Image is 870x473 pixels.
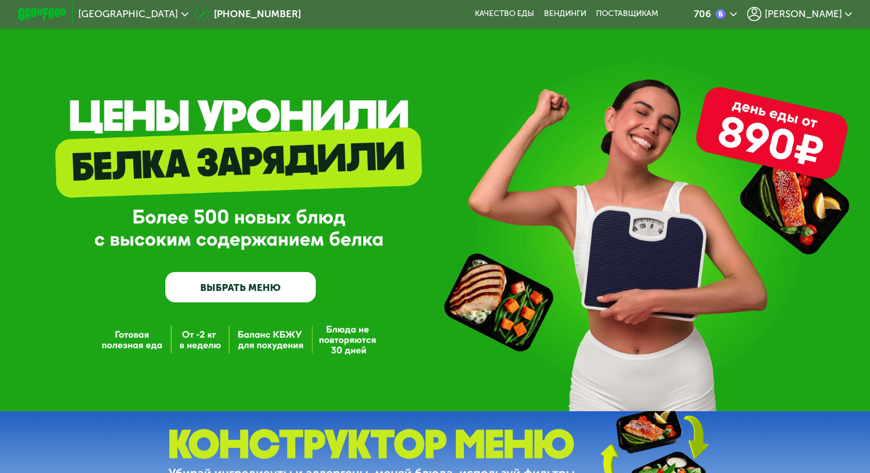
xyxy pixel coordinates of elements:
div: 706 [693,9,710,19]
a: ВЫБРАТЬ МЕНЮ [165,272,316,302]
div: поставщикам [596,9,658,19]
a: [PHONE_NUMBER] [194,7,301,21]
a: Качество еды [475,9,534,19]
span: [PERSON_NAME] [764,9,841,19]
a: Вендинги [544,9,586,19]
span: [GEOGRAPHIC_DATA] [78,9,178,19]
